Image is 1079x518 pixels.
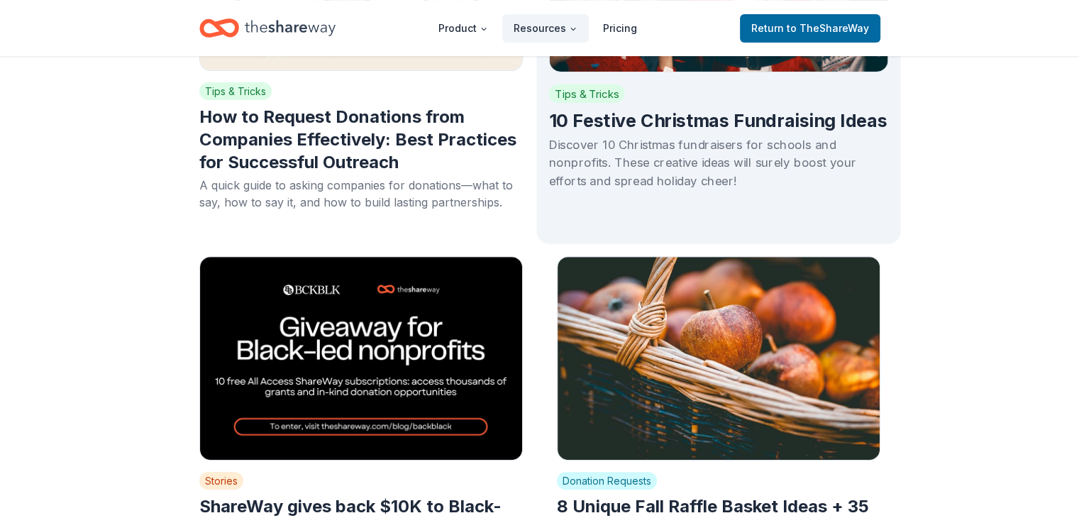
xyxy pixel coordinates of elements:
span: to TheShareWay [787,22,869,34]
span: Donation Requests [557,472,657,490]
img: Cover photo for blog post [199,256,523,461]
h2: How to Request Donations from Companies Effectively: Best Practices for Successful Outreach [199,106,523,174]
button: Product [427,14,499,43]
a: Pricing [592,14,648,43]
span: Tips & Tricks [548,84,624,103]
nav: Main [427,11,648,45]
h2: 10 Festive Christmas Fundraising Ideas [548,109,888,133]
span: Tips & Tricks [199,82,272,100]
img: Cover photo for blog post [557,256,880,461]
div: A quick guide to asking companies for donations—what to say, how to say it, and how to build last... [199,177,523,211]
span: Return [751,20,869,37]
button: Resources [502,14,589,43]
a: Home [199,11,336,45]
a: Returnto TheShareWay [740,14,880,43]
span: Stories [199,472,243,490]
div: Discover 10 Christmas fundraisers for schools and nonprofits. These creative ideas will surely bo... [548,136,888,189]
